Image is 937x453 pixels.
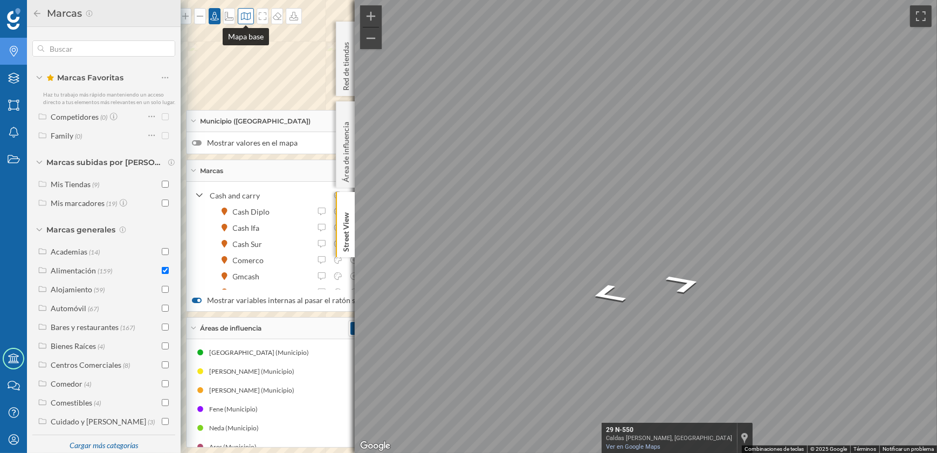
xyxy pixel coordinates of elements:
[43,91,175,105] span: Haz tu trabajo más rápido manteniendo un acceso directo a tus elementos más relevantes en un solo...
[233,238,268,250] div: Cash Sur
[94,398,101,407] span: (4)
[606,426,732,435] div: 29 N-550
[94,285,105,294] span: (59)
[51,285,92,294] div: Alojamiento
[148,417,155,426] span: (3)
[106,198,117,208] span: (19)
[200,166,223,176] span: Marcas
[22,8,60,17] span: Soporte
[51,198,105,208] div: Mis marcadores
[209,366,300,377] div: [PERSON_NAME] (Municipio)
[853,446,876,452] a: Términos (se abre en una nueva pestaña)
[84,379,91,388] span: (4)
[606,443,660,450] a: Ver en Google Maps
[51,360,121,369] div: Centros Comerciales
[46,157,165,168] span: Marcas subidas por [PERSON_NAME]
[42,5,85,22] h2: Marcas
[192,295,413,306] label: Mostrar variables internas al pasar el ratón sobre el marcador
[606,435,732,442] div: Caldas [PERSON_NAME], [GEOGRAPHIC_DATA]
[741,432,748,444] a: Mostrar la ubicación en el mapa
[200,116,311,126] span: Municipio ([GEOGRAPHIC_DATA])
[209,423,264,434] div: Neda (Municipio)
[233,255,270,266] div: Comerco
[574,279,642,309] path: Ir hacia el noroeste, N-550
[233,222,265,234] div: Cash Ifa
[51,322,119,332] div: Bares y restaurantes
[360,28,382,49] button: Reducir
[7,8,20,30] img: Geoblink Logo
[341,38,352,91] p: Red de tiendas
[51,247,87,256] div: Academias
[357,439,393,453] a: Abre esta zona en Google Maps (se abre en una nueva ventana)
[51,341,96,351] div: Bienes Raíces
[51,417,146,426] div: Cuidado y [PERSON_NAME]
[92,180,99,189] span: (9)
[120,322,135,332] span: (167)
[75,131,82,140] span: (0)
[200,324,261,333] span: Áreas de influencia
[209,404,263,415] div: Fene (Municipio)
[233,287,280,298] div: Gros Mercat
[51,112,99,121] div: Competidores
[51,266,96,275] div: Alimentación
[357,439,393,453] img: Google
[51,379,82,388] div: Comedor
[210,190,327,201] div: Cash and carry
[88,304,99,313] span: (67)
[883,446,934,452] a: Notificar un problema
[341,118,352,182] p: Área de influencia
[360,5,382,27] button: Ampliar
[209,347,314,358] div: [GEOGRAPHIC_DATA] (Municipio)
[209,442,262,452] div: Ares (Municipio)
[810,446,847,452] span: © 2025 Google
[650,269,718,299] path: Ir hacia el sudeste, N-550
[98,341,105,351] span: (4)
[910,5,932,27] button: Cambiar a la vista en pantalla completa
[51,131,73,140] div: Family
[123,360,130,369] span: (8)
[223,28,269,45] div: Mapa base
[233,271,265,282] div: Gmcash
[46,224,115,235] span: Marcas generales
[51,180,91,189] div: Mis Tiendas
[192,138,413,148] label: Mostrar valores en el mapa
[341,208,352,252] p: Street View
[51,304,86,313] div: Automóvil
[98,266,112,275] span: (159)
[100,112,107,121] span: (0)
[745,445,804,453] button: Combinaciones de teclas
[209,385,300,396] div: [PERSON_NAME] (Municipio)
[51,398,92,407] div: Comestibles
[46,72,123,83] span: Marcas Favoritas
[89,247,100,256] span: (14)
[233,206,275,217] div: Cash Diplo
